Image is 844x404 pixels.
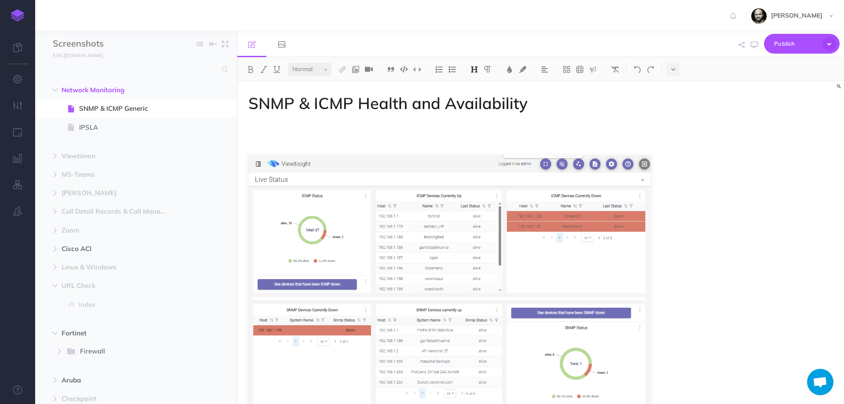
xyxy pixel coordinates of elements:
span: Firewall [80,346,171,357]
input: Search [53,62,217,77]
img: Add image button [352,66,360,73]
img: Code block button [400,66,408,73]
img: Alignment dropdown menu button [541,66,549,73]
span: Viewtimon [62,151,173,161]
span: Aruba [62,375,173,386]
img: Headings dropdown button [470,66,478,73]
div: Chat abierto [807,369,833,395]
span: Zoom [62,225,173,236]
input: Documentation Name [53,37,156,51]
span: [PERSON_NAME] [62,188,173,198]
img: logo-mark.svg [11,9,24,22]
span: Fortinet [62,328,173,338]
img: Text background color button [519,66,527,73]
img: Add video button [365,66,373,73]
span: Publish [774,37,818,51]
span: Cisco ACI [62,244,173,254]
img: Undo [633,66,641,73]
button: Publish [764,34,840,54]
span: Call Detail Records & Call Management Records [62,206,173,217]
img: Blockquote button [387,66,395,73]
small: [URL][DOMAIN_NAME] [53,52,103,58]
img: Callout dropdown menu button [589,66,597,73]
img: Ordered list button [435,66,443,73]
span: Checkpoint [62,393,173,404]
span: Linux & Windows [62,262,173,273]
img: Paragraph button [484,66,491,73]
span: SNMP & ICMP Generic [79,103,184,114]
span: Index [79,299,184,310]
img: Underline button [273,66,281,73]
span: URL Check [62,280,173,291]
span: IPSLA [79,122,184,133]
img: Create table button [576,66,584,73]
span: [PERSON_NAME] [767,11,827,19]
span: Network Monitoring [62,85,173,95]
h1: SNMP & ICMP Health and Availability [248,95,651,112]
img: Text color button [506,66,513,73]
a: [URL][DOMAIN_NAME] [35,51,112,59]
img: Link button [338,66,346,73]
img: Inline code button [413,66,421,73]
span: MS-Teams [62,169,173,180]
img: Italic button [260,66,268,73]
img: Clear styles button [611,66,619,73]
img: Redo [647,66,655,73]
img: Unordered list button [448,66,456,73]
img: fYsxTL7xyiRwVNfLOwtv2ERfMyxBnxhkboQPdXU4.jpeg [751,8,767,24]
img: Bold button [247,66,255,73]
